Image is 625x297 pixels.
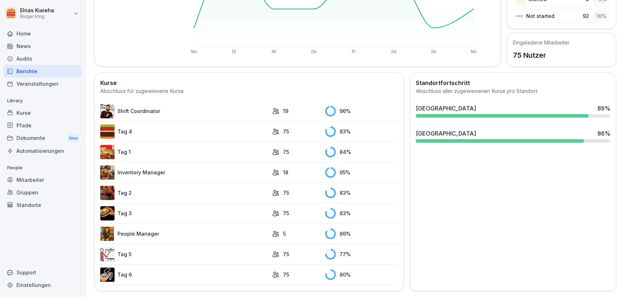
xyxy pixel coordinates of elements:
text: Sa [391,49,397,54]
text: Mo [191,49,197,54]
text: Mo [471,49,477,54]
div: Dokumente [4,132,82,145]
p: 18 [283,169,288,176]
div: 83 % [325,208,398,219]
div: 95 % [325,167,398,178]
p: Elnas Kiaieha [20,8,54,14]
a: Tag 2 [100,186,269,200]
a: Tag 1 [100,145,269,159]
a: Tag 6 [100,268,269,282]
a: [GEOGRAPHIC_DATA]86% [413,126,613,146]
p: 75 [283,128,289,135]
a: Automatisierungen [4,145,82,157]
a: Tag 3 [100,206,269,221]
a: DokumenteNew [4,132,82,145]
div: 16 % [593,11,609,21]
a: Tag 5 [100,247,269,261]
div: 84 % [325,147,398,157]
div: 86 % [597,129,610,138]
div: Abschluss aller zugewiesenen Kurse pro Standort [416,87,610,95]
p: Library [4,95,82,107]
img: xc3x9m9uz5qfs93t7kmvoxs4.png [100,227,115,241]
a: Inventory Manager [100,165,269,180]
p: 92 [583,12,589,20]
img: kxzo5hlrfunza98hyv09v55a.png [100,145,115,159]
text: Di [232,49,236,54]
div: 86 % [325,228,398,239]
p: People [4,162,82,174]
div: Abschluss für zugewiesene Kurse [100,87,398,95]
p: 75 [283,209,289,217]
div: 80 % [325,269,398,280]
a: News [4,40,82,52]
img: o1h5p6rcnzw0lu1jns37xjxx.png [100,165,115,180]
h2: Kurse [100,79,398,87]
text: Mi [272,49,277,54]
a: Kurse [4,107,82,119]
p: 75 [283,148,289,156]
div: 96 % [325,106,398,117]
p: 75 Nutzer [513,50,569,61]
img: q4kvd0p412g56irxfxn6tm8s.png [100,104,115,118]
a: Standorte [4,199,82,211]
a: People Manager [100,227,269,241]
text: Fr [352,49,356,54]
img: vy1vuzxsdwx3e5y1d1ft51l0.png [100,247,115,261]
div: 83 % [325,188,398,198]
p: 5 [283,230,286,237]
div: 83 % [325,126,398,137]
h5: Eingeladene Mitarbeiter [513,39,569,46]
img: cq6tslmxu1pybroki4wxmcwi.png [100,206,115,221]
p: Not started [526,12,554,20]
p: 19 [283,107,288,115]
div: New [67,134,80,142]
p: 75 [283,271,289,278]
div: 89 % [597,104,610,113]
text: So [431,49,437,54]
div: [GEOGRAPHIC_DATA] [416,129,476,138]
div: Support [4,266,82,279]
p: 75 [283,250,289,258]
a: Berichte [4,65,82,77]
a: Audits [4,52,82,65]
a: Pfade [4,119,82,132]
a: Veranstaltungen [4,77,82,90]
a: Home [4,27,82,40]
div: [GEOGRAPHIC_DATA] [416,104,476,113]
h2: Standortfortschritt [416,79,610,87]
a: Shift Coordinator [100,104,269,118]
p: 75 [283,189,289,197]
a: Einstellungen [4,279,82,291]
div: 77 % [325,249,398,260]
a: Mitarbeiter [4,174,82,186]
img: rvamvowt7cu6mbuhfsogl0h5.png [100,268,115,282]
img: a35kjdk9hf9utqmhbz0ibbvi.png [100,124,115,139]
text: Do [311,49,317,54]
p: Burger King [20,14,54,19]
a: Tag 4 [100,124,269,139]
a: [GEOGRAPHIC_DATA]89% [413,101,613,121]
img: hzkj8u8nkg09zk50ub0d0otk.png [100,186,115,200]
a: Gruppen [4,186,82,199]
